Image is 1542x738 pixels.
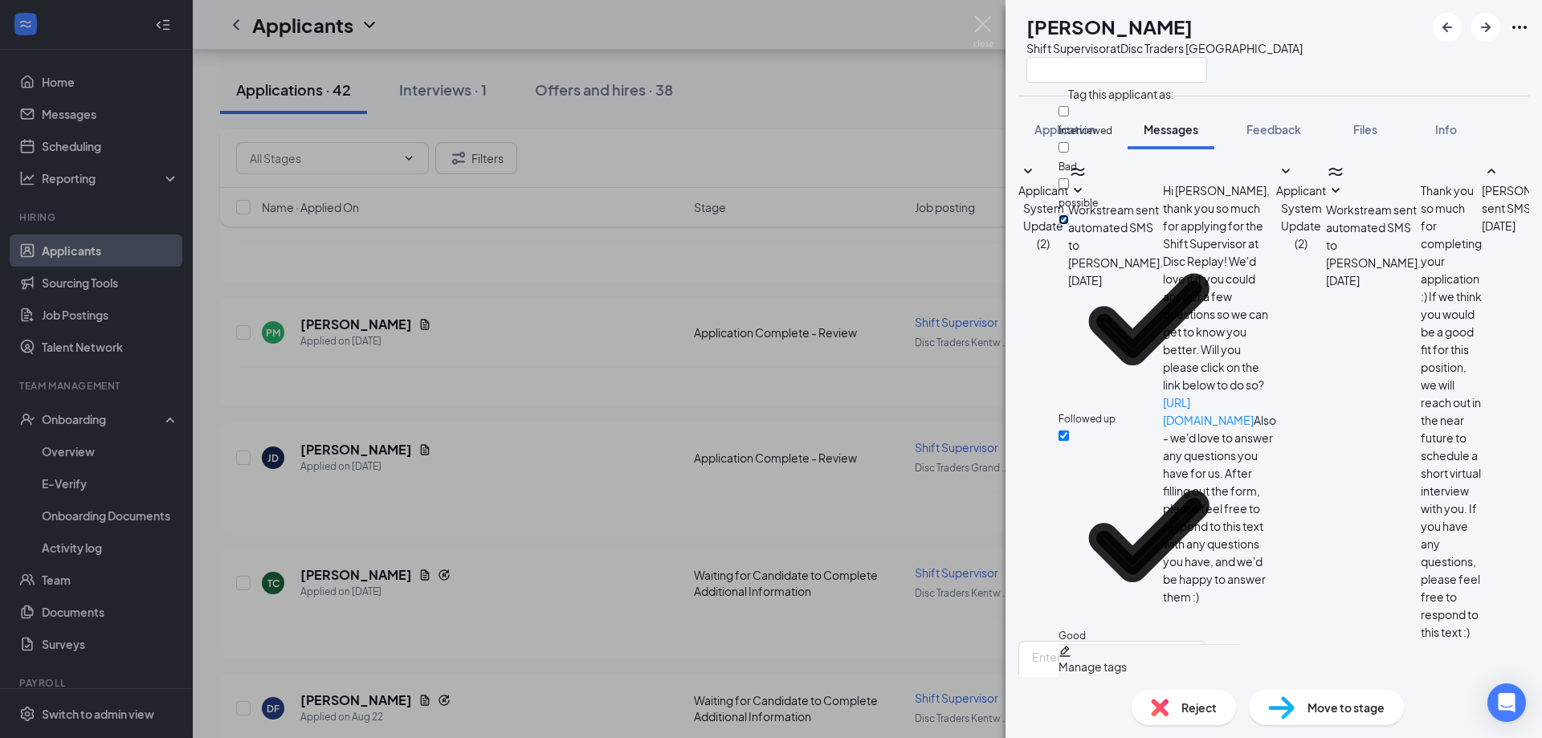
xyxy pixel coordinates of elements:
[1276,162,1326,252] button: SmallChevronDownApplicant System Update (2)
[1435,122,1457,137] span: Info
[1353,122,1377,137] span: Files
[1433,13,1462,42] button: ArrowLeftNew
[1476,18,1495,37] svg: ArrowRight
[1487,683,1526,722] div: Open Intercom Messenger
[1421,183,1482,639] span: Thank you so much for completing your application :) If we think you would be a good fit for this...
[1059,446,1239,626] svg: Checkmark
[1034,122,1095,137] span: Application
[1326,202,1421,270] span: Workstream sent automated SMS to [PERSON_NAME].
[1059,197,1098,209] span: possible
[1059,229,1239,410] svg: Checkmark
[1018,162,1038,181] svg: SmallChevronDown
[1276,162,1295,181] svg: SmallChevronDown
[1059,178,1069,189] input: possible
[1059,77,1184,104] span: Tag this applicant as:
[1438,18,1457,37] svg: ArrowLeftNew
[1059,658,1239,675] div: Manage tags
[1276,183,1326,251] span: Applicant System Update (2)
[1059,214,1069,225] input: Followed up
[1510,18,1529,37] svg: Ellipses
[1059,630,1086,642] span: Good
[1326,271,1360,289] span: [DATE]
[1307,699,1385,716] span: Move to stage
[1018,183,1068,251] span: Applicant System Update (2)
[1026,40,1303,56] div: Shift Supervisor at Disc Traders [GEOGRAPHIC_DATA]
[1482,162,1501,181] svg: SmallChevronUp
[1246,122,1301,137] span: Feedback
[1181,699,1217,716] span: Reject
[1059,413,1116,425] span: Followed up
[1326,181,1345,201] svg: SmallChevronDown
[1026,13,1193,40] h1: [PERSON_NAME]
[1059,645,1071,658] svg: Pencil
[1059,161,1077,173] span: Bad
[1059,430,1069,441] input: Good
[1471,13,1500,42] button: ArrowRight
[1018,162,1068,252] button: SmallChevronDownApplicant System Update (2)
[1482,217,1515,234] span: [DATE]
[1059,142,1069,153] input: Bad
[1059,106,1069,116] input: Interviewed
[1326,162,1345,181] svg: WorkstreamLogo
[1059,124,1112,137] span: Interviewed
